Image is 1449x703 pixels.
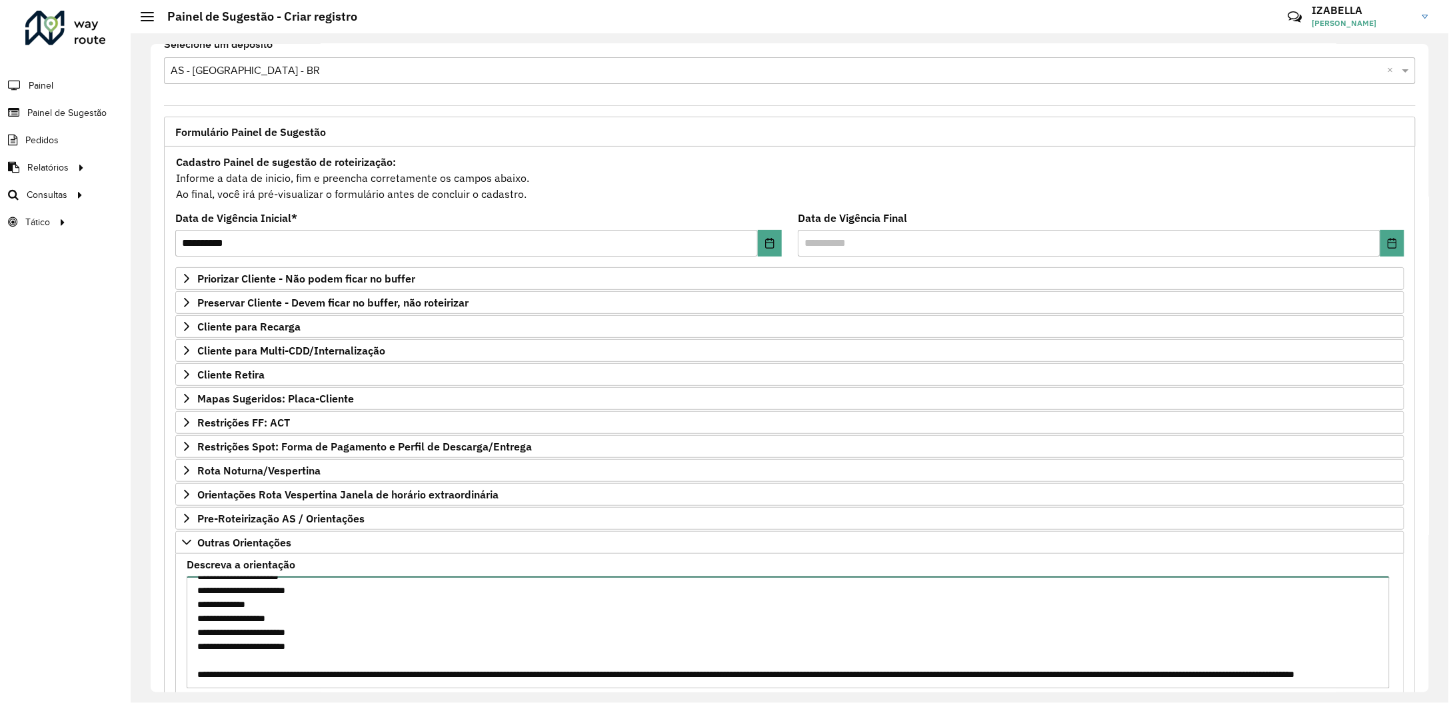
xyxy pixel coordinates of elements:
[197,393,354,404] span: Mapas Sugeridos: Placa-Cliente
[164,37,277,53] label: Selecione um depósito
[27,106,107,120] span: Painel de Sugestão
[175,339,1404,362] a: Cliente para Multi-CDD/Internalização
[758,230,782,257] button: Choose Date
[175,315,1404,338] a: Cliente para Recarga
[1312,17,1412,29] span: [PERSON_NAME]
[197,489,499,500] span: Orientações Rota Vespertina Janela de horário extraordinária
[197,369,265,380] span: Cliente Retira
[25,215,50,229] span: Tático
[1380,230,1404,257] button: Choose Date
[175,210,297,226] label: Data de Vigência Inicial
[1280,3,1309,31] a: Contato Rápido
[175,507,1404,530] a: Pre-Roteirização AS / Orientações
[175,435,1404,458] a: Restrições Spot: Forma de Pagamento e Perfil de Descarga/Entrega
[175,387,1404,410] a: Mapas Sugeridos: Placa-Cliente
[175,459,1404,482] a: Rota Noturna/Vespertina
[197,345,385,356] span: Cliente para Multi-CDD/Internalização
[197,537,291,548] span: Outras Orientações
[27,188,67,202] span: Consultas
[798,210,907,226] label: Data de Vigência Final
[176,155,396,169] strong: Cadastro Painel de sugestão de roteirização:
[175,483,1404,506] a: Orientações Rota Vespertina Janela de horário extraordinária
[197,273,415,284] span: Priorizar Cliente - Não podem ficar no buffer
[175,291,1404,314] a: Preservar Cliente - Devem ficar no buffer, não roteirizar
[197,465,321,476] span: Rota Noturna/Vespertina
[197,441,532,452] span: Restrições Spot: Forma de Pagamento e Perfil de Descarga/Entrega
[175,363,1404,386] a: Cliente Retira
[175,531,1404,554] a: Outras Orientações
[187,556,295,572] label: Descreva a orientação
[175,411,1404,434] a: Restrições FF: ACT
[197,417,290,428] span: Restrições FF: ACT
[197,297,469,308] span: Preservar Cliente - Devem ficar no buffer, não roteirizar
[175,153,1404,203] div: Informe a data de inicio, fim e preencha corretamente os campos abaixo. Ao final, você irá pré-vi...
[197,513,365,524] span: Pre-Roteirização AS / Orientações
[197,321,301,332] span: Cliente para Recarga
[1312,4,1412,17] h3: IZABELLA
[175,127,326,137] span: Formulário Painel de Sugestão
[175,267,1404,290] a: Priorizar Cliente - Não podem ficar no buffer
[25,133,59,147] span: Pedidos
[29,79,53,93] span: Painel
[154,9,357,24] h2: Painel de Sugestão - Criar registro
[1388,63,1399,79] span: Clear all
[27,161,69,175] span: Relatórios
